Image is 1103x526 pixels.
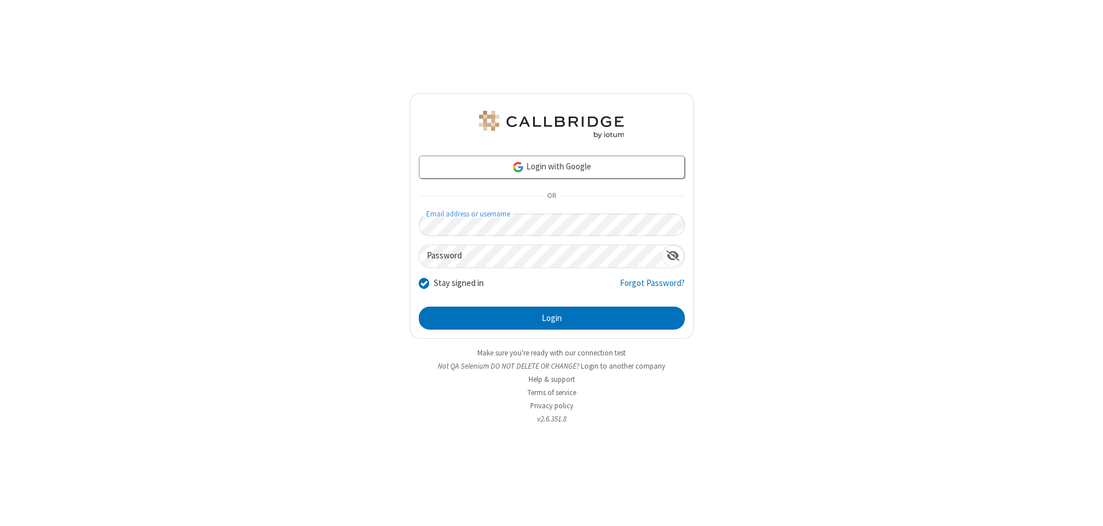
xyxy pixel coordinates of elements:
a: Terms of service [527,388,576,397]
div: Show password [662,245,684,266]
input: Email address or username [419,214,685,236]
span: OR [542,188,561,204]
input: Password [419,245,662,268]
li: Not QA Selenium DO NOT DELETE OR CHANGE? [410,361,694,372]
a: Login with Google [419,156,685,179]
img: QA Selenium DO NOT DELETE OR CHANGE [477,111,626,138]
a: Privacy policy [530,401,573,411]
button: Login to another company [581,361,665,372]
a: Help & support [529,374,575,384]
label: Stay signed in [434,277,484,290]
button: Login [419,307,685,330]
a: Forgot Password? [620,277,685,299]
li: v2.6.351.8 [410,413,694,424]
img: google-icon.png [512,161,524,173]
a: Make sure you're ready with our connection test [477,348,626,358]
